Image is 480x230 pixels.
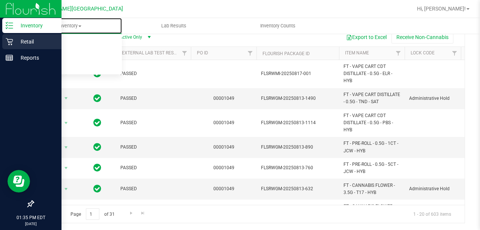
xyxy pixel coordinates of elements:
a: Item Name [345,50,369,56]
span: FT - CANNABIS FLOWER - 3.5G - T17 - HYB [343,203,400,217]
span: FLSRWGM-20250813-760 [261,164,334,171]
span: FLSRWGM-20250813-1114 [261,119,334,126]
a: Lock Code [411,50,435,56]
p: Inventory [13,21,58,30]
button: Receive Non-Cannabis [391,31,453,44]
input: 1 [86,208,99,220]
a: External Lab Test Result [122,50,181,56]
span: FT - VAPE CART DISTILLATE - 0.5G - TND - SAT [343,91,400,105]
span: PASSED [120,164,186,171]
span: PASSED [120,95,186,102]
span: select [61,163,71,173]
a: Go to the next page [126,208,136,218]
span: In Sync [93,162,101,173]
a: 00001049 [213,165,234,170]
a: Filter [244,47,256,60]
iframe: Resource center [7,170,30,192]
span: Lab Results [151,23,196,29]
span: Hi, [PERSON_NAME]! [417,6,466,12]
p: Retail [13,37,58,46]
span: select [61,118,71,128]
span: PASSED [120,185,186,192]
a: 00001049 [213,120,234,125]
p: [DATE] [3,221,58,227]
p: 01:35 PM EDT [3,214,58,221]
inline-svg: Reports [6,54,13,62]
span: FLSRWGM-20250813-890 [261,144,334,151]
span: 1 - 20 of 603 items [407,208,457,219]
span: Page of 31 [64,208,121,220]
a: 00001049 [213,96,234,101]
span: FLSRWGM-20250813-632 [261,185,334,192]
a: PO ID [197,50,208,56]
span: PASSED [120,70,186,77]
a: Inventory Counts [226,18,330,34]
span: FT - PRE-ROLL - 0.5G - 5CT - JCW - HYB [343,161,400,175]
a: Flourish Package ID [262,51,310,56]
a: Inventory All packages All inventory Waste log [18,18,122,34]
a: Filter [448,47,461,60]
span: Administrative Hold [409,185,456,192]
p: Reports [13,53,58,62]
span: Inventory [18,23,122,29]
a: Lab Results [122,18,226,34]
a: Filter [392,47,405,60]
a: Filter [178,47,191,60]
span: select [61,142,71,153]
span: [PERSON_NAME][GEOGRAPHIC_DATA] [30,6,123,12]
span: In Sync [93,142,101,152]
button: Export to Excel [341,31,391,44]
span: FT - VAPE CART CDT DISTILLATE - 0.5G - PBS - HYB [343,112,400,134]
span: Inventory Counts [250,23,306,29]
span: Administrative Hold [409,95,456,102]
span: FLSRWGM-20250813-1490 [261,95,334,102]
span: In Sync [93,93,101,104]
span: select [61,93,71,104]
span: In Sync [93,183,101,194]
span: FT - VAPE CART CDT DISTILLATE - 0.5G - ELR - HYB [343,63,400,85]
span: PASSED [120,144,186,151]
inline-svg: Inventory [6,22,13,29]
span: FT - PRE-ROLL - 0.5G - 1CT - JCW - HYB [343,140,400,154]
a: Go to the last page [138,208,148,218]
span: FLSRWMI-20250817-001 [261,70,334,77]
span: FT - CANNABIS FLOWER - 3.5G - T17 - HYB [343,182,400,196]
inline-svg: Retail [6,38,13,45]
span: select [61,184,71,194]
a: 00001049 [213,186,234,191]
span: PASSED [120,119,186,126]
a: 00001049 [213,144,234,150]
span: In Sync [93,117,101,128]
